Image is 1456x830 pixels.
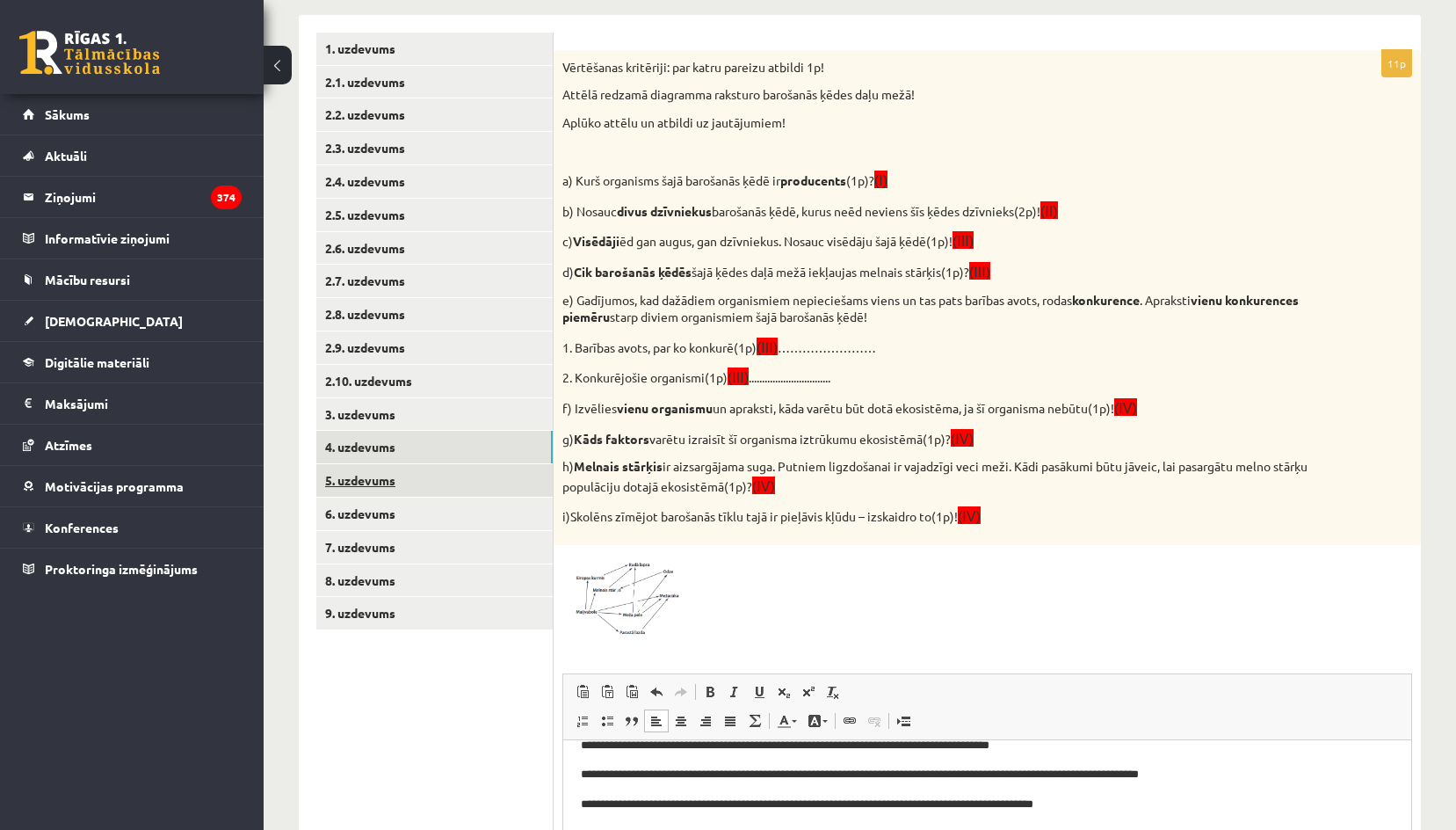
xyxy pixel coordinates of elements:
span: Mācību resursi [45,272,130,288]
a: 2.2. uzdevums [316,98,553,131]
a: Rīgas 1. Tālmācības vidusskola [19,31,160,75]
a: 2.3. uzdevums [316,132,553,164]
span: (IV) [951,432,974,447]
p: 2. Konkurējošie organismi(1p) ............................... [562,367,1324,387]
a: 5. uzdevums [316,464,553,497]
a: 9. uzdevums [316,597,553,630]
a: 2.8. uzdevums [316,298,553,331]
a: Sākums [23,94,242,135]
strong: divus dzīvniekus [617,203,712,219]
a: 7. uzdevums [316,531,553,564]
a: Вставить / удалить нумерованный список [570,710,595,732]
a: Убрать ссылку [862,710,887,732]
a: 2.4. uzdevums [316,165,553,198]
a: Digitālie materiāli [23,342,242,382]
p: 11p [1381,49,1412,77]
p: 1. Barības avots, par ko konkurē(1p) …………………… [562,337,1324,357]
span: Digitālie materiāli [45,354,149,370]
legend: Ziņojumi [45,177,242,217]
i: 374 [211,186,242,209]
p: h) ir aizsargājama suga. Putniem ligzdošanai ir vajadzīgi veci meži. Kādi pasākumi būtu jāveic, l... [562,458,1324,495]
a: Подчеркнутый (Ctrl+U) [747,681,771,703]
a: Повторить (Ctrl+Y) [669,681,693,703]
a: Atzīmes [23,425,242,465]
p: b) Nosauc barošanās ķēdē, kurus neēd neviens šīs ķēdes dzīvnieks(2p)! [562,200,1324,221]
p: a) Kurš organisms šajā barošanās ķēdē ir (1p)? [562,170,1324,190]
a: Вставить разрыв страницы для печати [891,710,916,732]
p: d) šajā ķēdes daļā mežā iekļaujas melnais stārķis(1p)? [562,261,1324,281]
a: Motivācijas programma [23,466,242,506]
strong: vienu konkurences piemēru [562,292,1299,325]
a: По левому краю [644,710,669,732]
a: 8. uzdevums [316,564,553,597]
span: (IV) [958,509,981,524]
a: По ширине [718,710,742,732]
a: Надстрочный индекс [796,681,821,703]
a: 2.6. uzdevums [316,232,553,265]
span: Konferences [45,520,119,535]
span: (IV) [1114,401,1137,416]
p: Attēlā redzamā diagramma raksturo barošanās ķēdes daļu mežā! [562,86,1324,104]
strong: Melnais stārķis [574,458,663,474]
a: Вставить/Редактировать ссылку (Ctrl+K) [837,710,862,732]
img: 1.png [562,554,694,638]
legend: Informatīvie ziņojumi [45,218,242,258]
a: Цвет текста [771,710,802,732]
strong: Cik barošanās ķēdēs [574,264,692,280]
a: Полужирный (Ctrl+B) [698,681,722,703]
a: 6. uzdevums [316,498,553,530]
a: Вставить (Ctrl+V) [570,681,595,703]
span: (III) [969,265,990,280]
span: Aktuāli [45,148,87,164]
span: (III) [953,234,974,249]
a: 1. uzdevums [316,33,553,65]
strong: producents [780,172,846,188]
a: По центру [669,710,693,732]
p: e) Gadījumos, kad dažādiem organismiem nepieciešams viens un tas pats barības avots, rodas . Apra... [562,292,1324,326]
a: Цвет фона [802,710,833,732]
a: Maksājumi [23,383,242,424]
span: Proktoringa izmēģinājums [45,561,198,577]
span: Sākums [45,106,90,122]
span: (III) [757,340,778,355]
a: Убрать форматирование [821,681,845,703]
strong: konkurence [1072,292,1140,308]
a: Konferences [23,507,242,548]
span: (II) [1040,204,1058,219]
span: [DEMOGRAPHIC_DATA] [45,313,183,329]
strong: Kāds faktors [574,431,649,447]
a: Mācību resursi [23,259,242,300]
a: Proktoringa izmēģinājums [23,549,242,589]
p: i)Skolēns zīmējot barošanās tīklu tajā ir pieļāvis kļūdu – izskaidro to(1p)! [562,506,1324,526]
span: Motivācijas programma [45,478,184,494]
a: 2.5. uzdevums [316,199,553,231]
p: c) ēd gan augus, gan dzīvniekus. Nosauc visēdāju šajā ķēdē(1p)! [562,230,1324,251]
span: (I) [874,173,887,188]
p: Aplūko attēlu un atbildi uz jautājumiem! [562,114,1324,132]
a: Подстрочный индекс [771,681,796,703]
a: Вставить / удалить маркированный список [595,710,619,732]
a: [DEMOGRAPHIC_DATA] [23,301,242,341]
a: 3. uzdevums [316,398,553,431]
span: Atzīmes [45,437,92,453]
a: Ziņojumi374 [23,177,242,217]
strong: vienu organismu [617,400,713,416]
p: f) Izvēlies un apraksti, kāda varētu būt dotā ekosistēma, ja šī organisma nebūtu(1p)! [562,397,1324,418]
a: Цитата [619,710,644,732]
p: Vērtēšanas kritēriji: par katru pareizu atbildi 1p! [562,59,1324,76]
a: Вставить из Word [619,681,644,703]
strong: Visēdāji [573,233,619,249]
a: 4. uzdevums [316,431,553,463]
a: По правому краю [693,710,718,732]
a: Отменить (Ctrl+Z) [644,681,669,703]
a: 2.7. uzdevums [316,265,553,297]
a: 2.1. uzdevums [316,66,553,98]
a: Informatīvie ziņojumi [23,218,242,258]
a: 2.10. uzdevums [316,365,553,397]
a: Вставить только текст (Ctrl+Shift+V) [595,681,619,703]
p: g) varētu izraisīt šī organisma iztrūkumu ekosistēmā(1p)? [562,428,1324,448]
legend: Maksājumi [45,383,242,424]
a: Aktuāli [23,135,242,176]
a: Математика [742,710,767,732]
a: 2.9. uzdevums [316,331,553,364]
